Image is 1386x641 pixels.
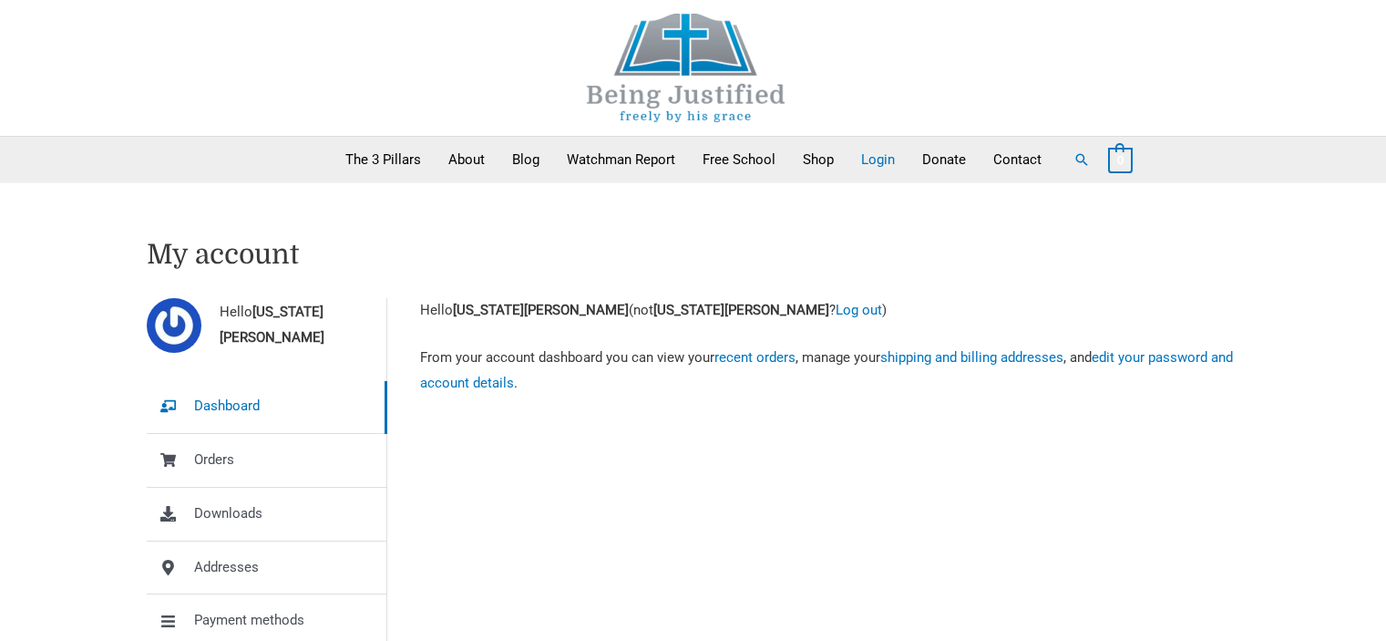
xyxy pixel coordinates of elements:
[194,501,262,527] span: Downloads
[1117,153,1124,167] span: 0
[1108,151,1133,168] a: View Shopping Cart, empty
[498,137,553,182] a: Blog
[435,137,498,182] a: About
[147,542,386,594] a: Addresses
[553,137,689,182] a: Watchman Report
[147,238,1240,271] h1: My account
[689,137,789,182] a: Free School
[220,300,386,351] span: Hello
[220,304,324,346] strong: [US_STATE][PERSON_NAME]
[909,137,980,182] a: Donate
[194,608,304,634] span: Payment methods
[453,302,629,318] strong: [US_STATE][PERSON_NAME]
[194,394,260,419] span: Dashboard
[194,555,259,581] span: Addresses
[420,346,1240,397] p: From your account dashboard you can view your , manage your , and .
[880,349,1063,366] a: shipping and billing addresses
[147,434,386,487] a: Orders
[836,302,882,318] a: Log out
[420,349,1233,391] a: edit your password and account details
[653,302,829,318] strong: [US_STATE][PERSON_NAME]
[549,14,823,122] img: Being Justified
[847,137,909,182] a: Login
[714,349,796,366] a: recent orders
[147,488,386,541] a: Downloads
[194,448,234,473] span: Orders
[789,137,847,182] a: Shop
[147,380,386,433] a: Dashboard
[420,298,1240,324] p: Hello (not ? )
[332,137,435,182] a: The 3 Pillars
[332,137,1055,182] nav: Primary Site Navigation
[980,137,1055,182] a: Contact
[1073,151,1090,168] a: Search button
